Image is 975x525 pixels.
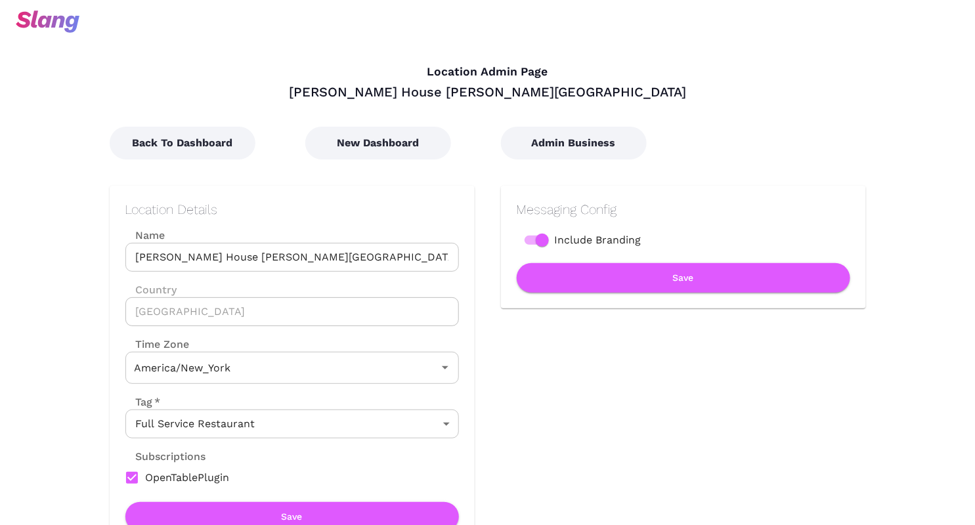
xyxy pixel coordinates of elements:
a: Admin Business [501,136,647,149]
div: Full Service Restaurant [125,409,459,438]
label: Subscriptions [125,449,206,464]
div: [PERSON_NAME] House [PERSON_NAME][GEOGRAPHIC_DATA] [110,83,866,100]
button: Save [517,263,850,293]
a: New Dashboard [305,136,451,149]
h2: Location Details [125,201,459,217]
a: Back To Dashboard [110,136,255,149]
span: Include Branding [555,232,641,248]
label: Tag [125,394,161,409]
span: OpenTablePlugin [146,470,230,486]
label: Name [125,228,459,243]
button: Back To Dashboard [110,127,255,159]
img: svg+xml;base64,PHN2ZyB3aWR0aD0iOTciIGhlaWdodD0iMzQiIHZpZXdCb3g9IjAgMCA5NyAzNCIgZmlsbD0ibm9uZSIgeG... [16,10,79,33]
button: Admin Business [501,127,647,159]
h2: Messaging Config [517,201,850,217]
label: Country [125,282,459,297]
button: Open [436,358,454,377]
label: Time Zone [125,337,459,352]
h4: Location Admin Page [110,65,866,79]
button: New Dashboard [305,127,451,159]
